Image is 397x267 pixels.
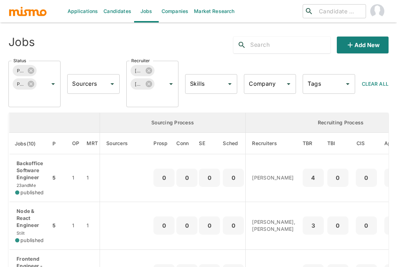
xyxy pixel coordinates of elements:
[221,133,246,154] th: Sched
[246,133,301,154] th: Recruiters
[67,202,85,249] td: 1
[48,79,58,89] button: Open
[100,133,154,154] th: Sourcers
[51,133,67,154] th: Priority
[131,67,147,75] span: [PERSON_NAME]
[226,221,241,230] p: 0
[52,139,65,148] span: P
[359,221,374,230] p: 0
[370,4,384,18] img: Carmen Vilachá
[153,133,176,154] th: Prospects
[179,221,195,230] p: 0
[359,173,374,183] p: 0
[13,58,26,64] label: Status
[131,65,155,76] div: [PERSON_NAME]
[67,133,85,154] th: Open Positions
[15,160,45,181] p: Backoffice Software Engineer
[51,202,67,249] td: 5
[252,174,295,181] p: [PERSON_NAME]
[15,208,45,229] p: Node & React Engineer
[166,79,176,89] button: Open
[226,173,241,183] p: 0
[337,37,389,53] button: Add new
[67,154,85,202] td: 1
[20,237,44,244] span: published
[343,79,353,89] button: Open
[233,37,250,53] button: search
[326,133,350,154] th: To Be Interviewed
[13,80,29,88] span: Public
[362,81,389,87] span: Clear All
[156,221,172,230] p: 0
[179,173,195,183] p: 0
[15,230,25,236] span: Stilt
[15,139,45,148] span: Jobs(10)
[51,154,67,202] td: 5
[107,79,117,89] button: Open
[330,173,346,183] p: 0
[100,113,246,133] th: Sourcing Process
[202,173,217,183] p: 0
[301,133,326,154] th: To Be Reviewed
[131,80,147,88] span: [PERSON_NAME]
[8,35,35,49] h4: Jobs
[225,79,235,89] button: Open
[15,183,36,188] span: 23andMe
[85,202,100,249] td: 1
[250,39,330,51] input: Search
[316,6,363,16] input: Candidate search
[252,219,295,233] p: [PERSON_NAME], [PERSON_NAME]
[13,78,37,90] div: Public
[156,173,172,183] p: 0
[330,221,346,230] p: 0
[284,79,294,89] button: Open
[20,189,44,196] span: published
[13,65,37,76] div: Published
[202,221,217,230] p: 0
[350,133,383,154] th: Client Interview Scheduled
[176,133,197,154] th: Connections
[131,58,150,64] label: Recruiter
[8,6,47,17] img: logo
[131,78,155,90] div: [PERSON_NAME]
[85,133,100,154] th: Market Research Total
[85,154,100,202] td: 1
[197,133,221,154] th: Sent Emails
[305,173,321,183] p: 4
[13,67,29,75] span: Published
[305,221,321,230] p: 3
